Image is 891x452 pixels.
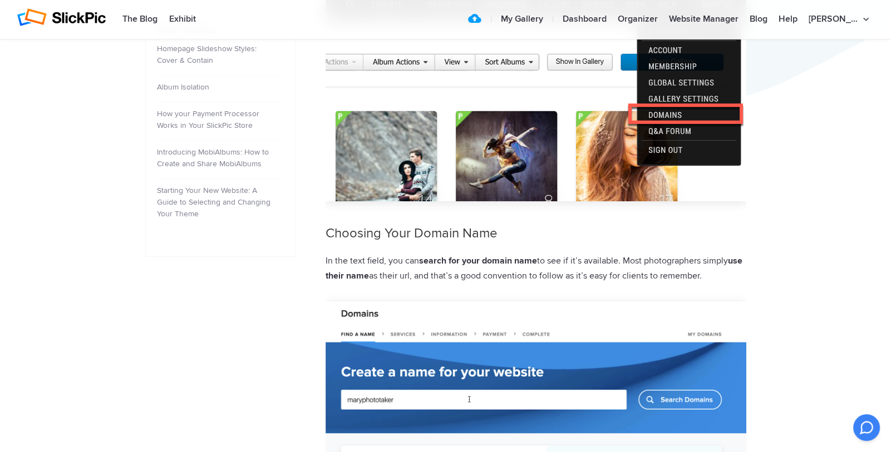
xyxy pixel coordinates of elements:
[537,255,728,266] span: to see if it’s available. Most photographers simply
[326,255,742,281] b: use their name
[326,255,419,266] span: In the text field, you can
[157,82,209,92] a: Album Isolation
[419,255,537,266] b: search for your domain name
[326,225,498,241] span: Choosing Your Domain Name
[157,109,259,130] a: How your Payment Processor Works in Your SlickPic Store
[157,44,257,65] a: Homepage Slideshow Styles: Cover & Contain
[157,186,270,218] a: Starting Your New Website: A Guide to Selecting and Changing Your Theme
[157,147,269,168] a: Introducing MobiAlbums: How to Create and Share MobiAlbums
[369,270,702,281] span: as their url, and that’s a good convention to follow as it’s easy for clients to remember.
